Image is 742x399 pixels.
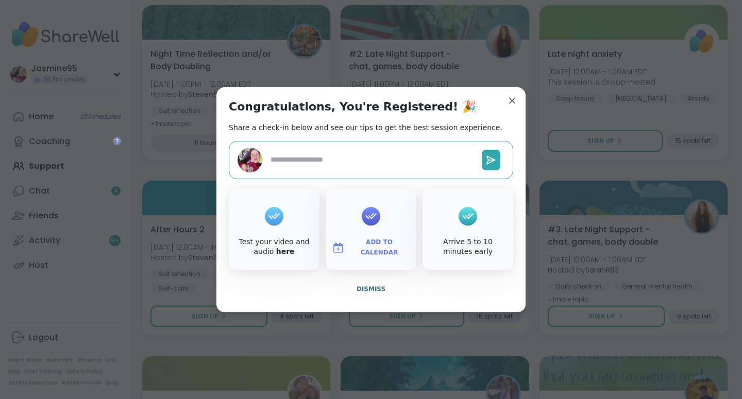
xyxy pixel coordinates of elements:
[113,137,121,145] iframe: Spotlight
[238,148,262,172] img: Jasmine95
[348,237,410,258] span: Add to Calendar
[332,242,344,254] img: ShareWell Logomark
[357,285,385,293] span: Dismiss
[229,100,476,114] h1: Congratulations, You're Registered! 🎉
[276,247,295,256] a: here
[229,278,513,300] button: Dismiss
[229,122,502,133] h2: Share a check-in below and see our tips to get the best session experience.
[425,237,511,257] div: Arrive 5 to 10 minutes early
[231,237,317,257] div: Test your video and audio
[328,237,414,259] button: Add to Calendar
